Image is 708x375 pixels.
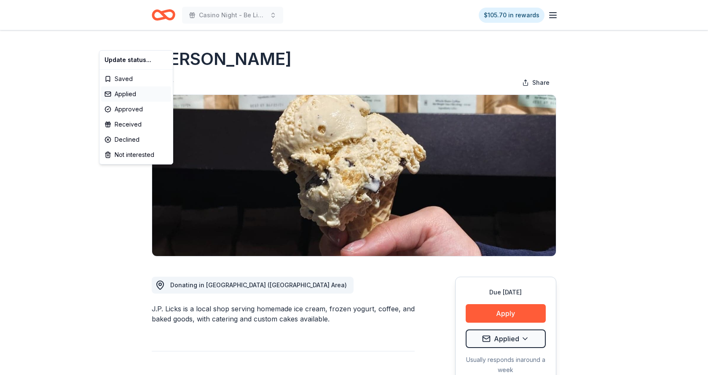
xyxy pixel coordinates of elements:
[101,102,171,117] div: Approved
[101,52,171,67] div: Update status...
[199,10,266,20] span: Casino Night - Be Like Brit 15 Years
[101,117,171,132] div: Received
[101,86,171,102] div: Applied
[101,147,171,162] div: Not interested
[101,71,171,86] div: Saved
[101,132,171,147] div: Declined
